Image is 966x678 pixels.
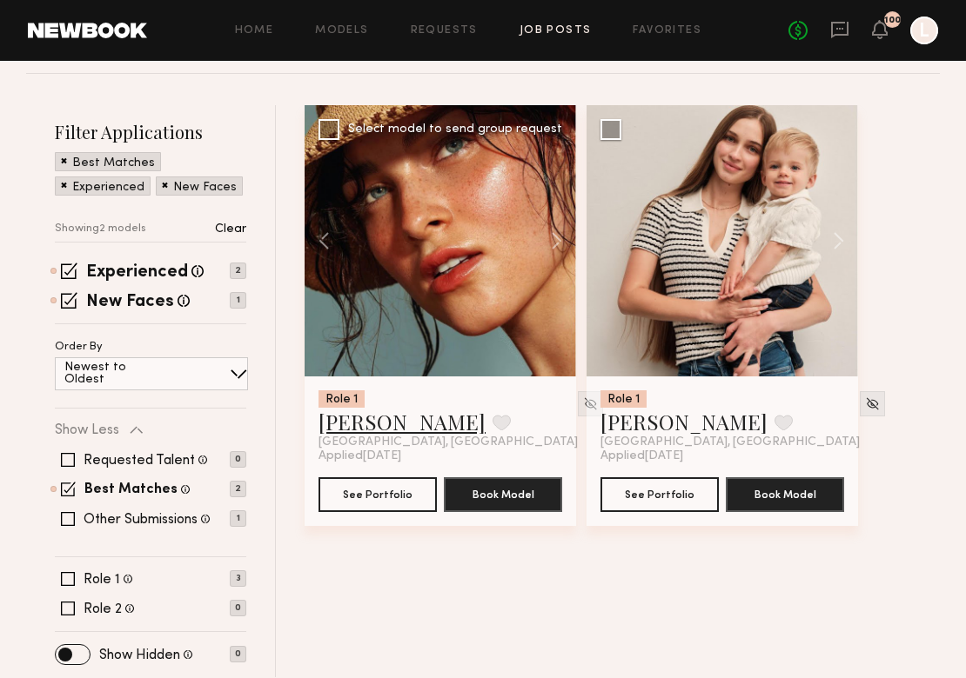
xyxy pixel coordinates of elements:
button: See Portfolio [319,477,437,512]
p: Show Less [55,423,119,437]
p: Newest to Oldest [64,362,168,386]
span: [GEOGRAPHIC_DATA], [GEOGRAPHIC_DATA] [600,435,860,449]
p: Showing 2 models [55,223,146,235]
label: New Faces [86,294,174,311]
img: Unhide Model [865,396,880,411]
img: Unhide Model [583,396,598,411]
a: Favorites [633,25,701,37]
button: See Portfolio [600,477,719,512]
label: Role 2 [84,602,122,616]
p: Clear [215,223,246,236]
p: 3 [230,570,246,587]
span: [GEOGRAPHIC_DATA], [GEOGRAPHIC_DATA] [319,435,578,449]
div: Applied [DATE] [600,449,844,463]
a: Requests [411,25,478,37]
p: 2 [230,481,246,497]
p: 0 [230,600,246,616]
div: Role 1 [319,390,365,408]
button: Book Model [444,477,562,512]
h2: Filter Applications [55,120,246,143]
label: Requested Talent [84,454,195,468]
p: 1 [230,510,246,527]
a: [PERSON_NAME] [319,408,486,435]
button: Book Model [726,477,844,512]
p: Experienced [72,182,144,194]
label: Experienced [86,264,188,282]
label: Other Submissions [84,513,198,527]
p: Best Matches [72,157,155,169]
p: Order By [55,342,103,353]
div: Role 1 [600,390,647,408]
label: Best Matches [84,483,178,497]
p: New Faces [173,182,237,194]
a: Book Model [444,486,562,501]
a: Home [235,25,274,37]
a: L [910,17,938,44]
div: 100 [884,16,901,25]
p: 1 [230,292,246,309]
p: 0 [230,646,246,662]
a: [PERSON_NAME] [600,408,768,435]
p: 2 [230,263,246,279]
p: 0 [230,451,246,468]
a: Models [315,25,368,37]
label: Show Hidden [99,648,180,662]
div: Select model to send group request [348,123,562,136]
a: Job Posts [520,25,592,37]
a: Book Model [726,486,844,501]
label: Role 1 [84,573,120,587]
div: Applied [DATE] [319,449,562,463]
